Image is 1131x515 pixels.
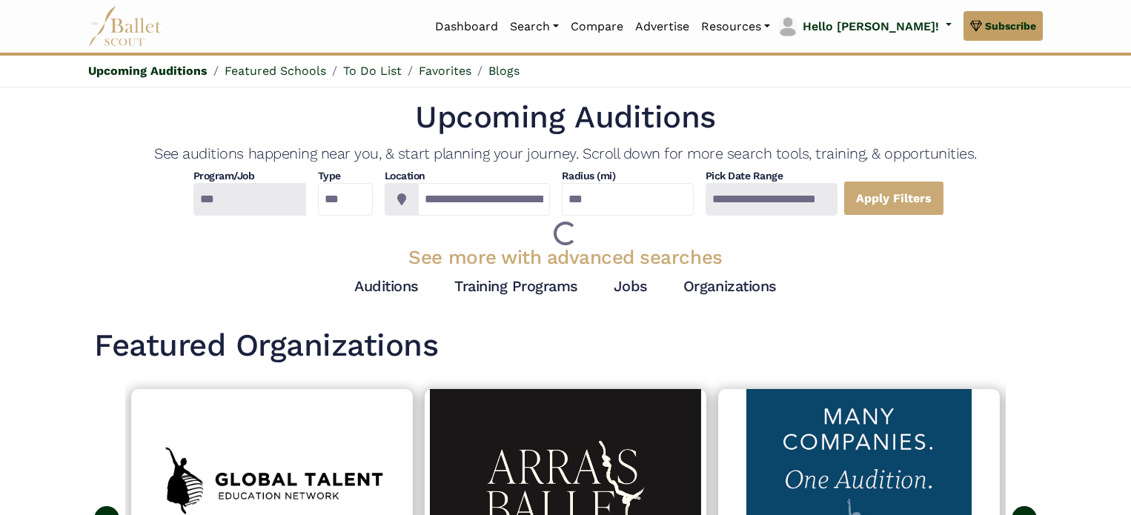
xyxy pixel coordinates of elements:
[418,183,550,216] input: Location
[504,11,565,42] a: Search
[429,11,504,42] a: Dashboard
[562,169,616,184] h4: Radius (mi)
[488,64,520,78] a: Blogs
[614,277,648,295] a: Jobs
[318,169,373,184] h4: Type
[94,97,1037,138] h1: Upcoming Auditions
[985,18,1036,34] span: Subscribe
[385,169,550,184] h4: Location
[94,144,1037,163] h4: See auditions happening near you, & start planning your journey. Scroll down for more search tool...
[843,181,944,216] a: Apply Filters
[970,18,982,34] img: gem.svg
[695,11,776,42] a: Resources
[565,11,629,42] a: Compare
[803,17,939,36] p: Hello [PERSON_NAME]!
[963,11,1043,41] a: Subscribe
[343,64,402,78] a: To Do List
[419,64,471,78] a: Favorites
[454,277,578,295] a: Training Programs
[225,64,326,78] a: Featured Schools
[706,169,838,184] h4: Pick Date Range
[94,245,1037,270] h3: See more with advanced searches
[193,169,306,184] h4: Program/Job
[683,277,777,295] a: Organizations
[94,325,1037,366] h1: Featured Organizations
[776,15,952,39] a: profile picture Hello [PERSON_NAME]!
[354,277,419,295] a: Auditions
[777,16,798,37] img: profile picture
[88,64,208,78] a: Upcoming Auditions
[629,11,695,42] a: Advertise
